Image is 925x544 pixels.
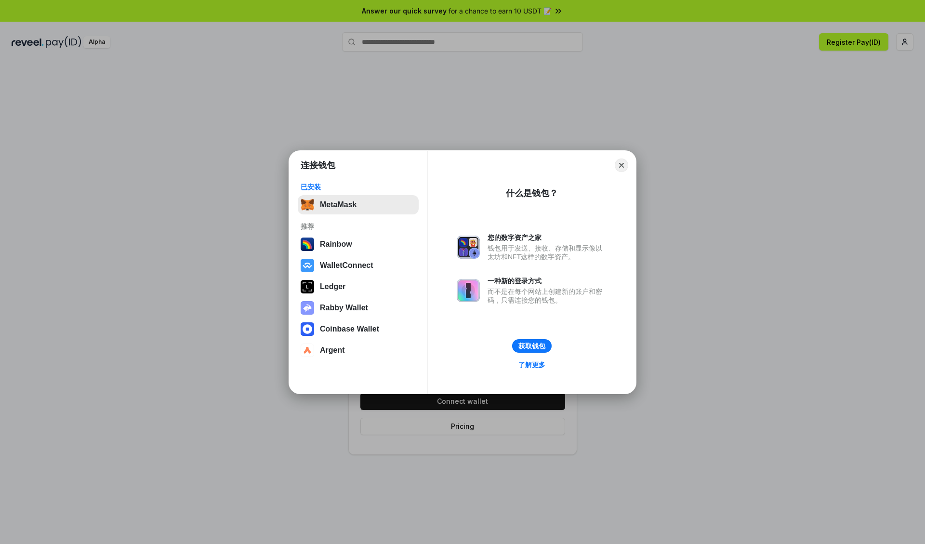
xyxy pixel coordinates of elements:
[512,339,552,353] button: 获取钱包
[298,319,419,339] button: Coinbase Wallet
[320,304,368,312] div: Rabby Wallet
[488,244,607,261] div: 钱包用于发送、接收、存储和显示像以太坊和NFT这样的数字资产。
[298,277,419,296] button: Ledger
[301,222,416,231] div: 推荐
[320,325,379,333] div: Coinbase Wallet
[615,159,628,172] button: Close
[320,240,352,249] div: Rainbow
[320,282,345,291] div: Ledger
[488,277,607,285] div: 一种新的登录方式
[457,236,480,259] img: svg+xml,%3Csvg%20xmlns%3D%22http%3A%2F%2Fwww.w3.org%2F2000%2Fsvg%22%20fill%3D%22none%22%20viewBox...
[320,346,345,355] div: Argent
[298,195,419,214] button: MetaMask
[298,341,419,360] button: Argent
[301,280,314,293] img: svg+xml,%3Csvg%20xmlns%3D%22http%3A%2F%2Fwww.w3.org%2F2000%2Fsvg%22%20width%3D%2228%22%20height%3...
[301,344,314,357] img: svg+xml,%3Csvg%20width%3D%2228%22%20height%3D%2228%22%20viewBox%3D%220%200%2028%2028%22%20fill%3D...
[301,238,314,251] img: svg+xml,%3Csvg%20width%3D%22120%22%20height%3D%22120%22%20viewBox%3D%220%200%20120%20120%22%20fil...
[457,279,480,302] img: svg+xml,%3Csvg%20xmlns%3D%22http%3A%2F%2Fwww.w3.org%2F2000%2Fsvg%22%20fill%3D%22none%22%20viewBox...
[513,358,551,371] a: 了解更多
[301,322,314,336] img: svg+xml,%3Csvg%20width%3D%2228%22%20height%3D%2228%22%20viewBox%3D%220%200%2028%2028%22%20fill%3D...
[301,259,314,272] img: svg+xml,%3Csvg%20width%3D%2228%22%20height%3D%2228%22%20viewBox%3D%220%200%2028%2028%22%20fill%3D...
[298,235,419,254] button: Rainbow
[320,261,373,270] div: WalletConnect
[518,342,545,350] div: 获取钱包
[301,301,314,315] img: svg+xml,%3Csvg%20xmlns%3D%22http%3A%2F%2Fwww.w3.org%2F2000%2Fsvg%22%20fill%3D%22none%22%20viewBox...
[301,159,335,171] h1: 连接钱包
[298,298,419,318] button: Rabby Wallet
[506,187,558,199] div: 什么是钱包？
[518,360,545,369] div: 了解更多
[488,287,607,305] div: 而不是在每个网站上创建新的账户和密码，只需连接您的钱包。
[320,200,357,209] div: MetaMask
[488,233,607,242] div: 您的数字资产之家
[301,183,416,191] div: 已安装
[301,198,314,212] img: svg+xml,%3Csvg%20fill%3D%22none%22%20height%3D%2233%22%20viewBox%3D%220%200%2035%2033%22%20width%...
[298,256,419,275] button: WalletConnect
